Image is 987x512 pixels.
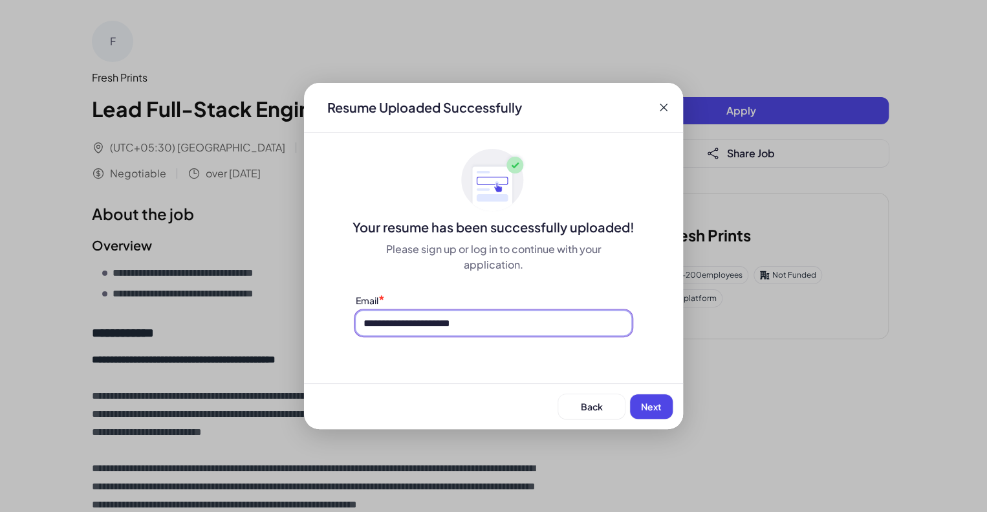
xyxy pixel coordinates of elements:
button: Next [630,394,673,419]
label: Email [356,295,378,306]
span: Back [581,401,603,412]
img: ApplyedMaskGroup3.svg [461,148,526,213]
div: Resume Uploaded Successfully [317,98,532,117]
div: Please sign up or log in to continue with your application. [356,241,631,273]
button: Back [558,394,625,419]
span: Next [641,401,662,412]
div: Your resume has been successfully uploaded! [304,218,683,236]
